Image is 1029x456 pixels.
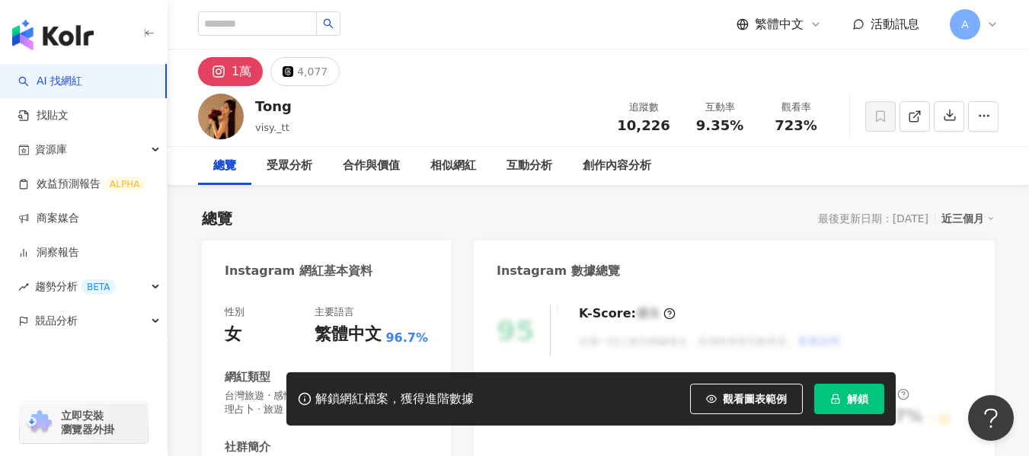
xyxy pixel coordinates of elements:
[315,391,474,407] div: 解鎖網紅檔案，獲得進階數據
[18,177,145,192] a: 效益預測報告ALPHA
[767,100,825,115] div: 觀看率
[690,384,803,414] button: 觀看圖表範例
[255,122,289,133] span: visy._tt
[818,212,928,225] div: 最後更新日期：[DATE]
[775,118,817,133] span: 723%
[35,269,116,304] span: 趨勢分析
[35,304,78,338] span: 競品分析
[198,57,263,86] button: 1萬
[18,245,79,260] a: 洞察報告
[696,118,743,133] span: 9.35%
[814,384,884,414] button: 解鎖
[270,57,340,86] button: 4,077
[430,157,476,175] div: 相似網紅
[225,323,241,346] div: 女
[20,402,148,443] a: chrome extension立即安裝 瀏覽器外掛
[232,61,251,82] div: 1萬
[385,330,428,346] span: 96.7%
[255,97,292,116] div: Tong
[18,282,29,292] span: rise
[691,100,749,115] div: 互動率
[723,393,787,405] span: 觀看圖表範例
[61,409,114,436] span: 立即安裝 瀏覽器外掛
[35,132,67,167] span: 資源庫
[267,157,312,175] div: 受眾分析
[615,100,673,115] div: 追蹤數
[18,74,82,89] a: searchAI 找網紅
[617,117,669,133] span: 10,226
[297,61,328,82] div: 4,077
[871,17,919,31] span: 活動訊息
[225,305,244,319] div: 性別
[755,16,804,33] span: 繁體中文
[583,157,651,175] div: 創作內容分析
[225,439,270,455] div: 社群簡介
[507,157,552,175] div: 互動分析
[81,279,116,295] div: BETA
[18,211,79,226] a: 商案媒合
[213,157,236,175] div: 總覽
[315,305,354,319] div: 主要語言
[225,369,270,385] div: 網紅類型
[343,157,400,175] div: 合作與價值
[323,18,334,29] span: search
[961,16,969,33] span: A
[579,305,676,322] div: K-Score :
[941,209,995,228] div: 近三個月
[24,410,54,435] img: chrome extension
[18,108,69,123] a: 找貼文
[198,94,244,139] img: KOL Avatar
[225,263,372,279] div: Instagram 網紅基本資料
[12,20,94,50] img: logo
[202,208,232,229] div: 總覽
[497,263,620,279] div: Instagram 數據總覽
[315,323,382,346] div: 繁體中文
